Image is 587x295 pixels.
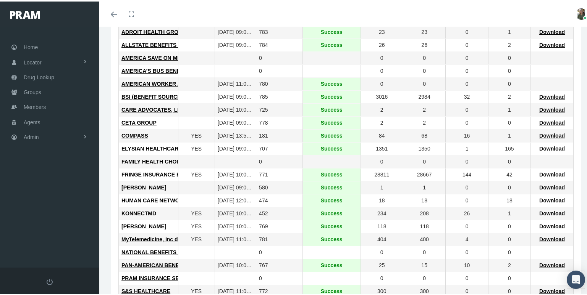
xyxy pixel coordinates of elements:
td: 28667 [403,167,445,180]
td: 2 [361,102,403,115]
td: 785 [256,89,303,102]
td: Success [302,167,361,180]
td: 0 [488,63,530,76]
td: 0 [256,154,303,167]
td: [DATE] 10:00:24 [215,102,256,115]
td: 0 [488,180,530,193]
td: 0 [361,154,403,167]
td: [DATE] 12:00:01 [215,193,256,206]
td: YES [178,128,215,141]
td: 2 [488,37,530,50]
td: 0 [488,50,530,63]
td: [DATE] 09:00:03 [215,180,256,193]
td: 580 [256,180,303,193]
td: 784 [256,37,303,50]
span: Drug Lookup [24,69,54,83]
span: HUMAN CARE NETWORK [121,196,187,202]
td: 783 [256,24,303,37]
td: [DATE] 11:00:00 [215,76,256,89]
span: PAN-AMERICAN BENEFITS SOLUTIONS INC [121,261,234,267]
span: Download [539,183,565,189]
td: [DATE] 10:00:00 [215,258,256,271]
td: Success [302,193,361,206]
td: [DATE] 10:00:10 [215,206,256,219]
td: 725 [256,102,303,115]
td: 1 [488,206,530,219]
td: 0 [446,50,488,63]
td: 165 [488,141,530,154]
td: Success [302,89,361,102]
td: 68 [403,128,445,141]
span: FRINGE INSURANCE BENEFITS [121,170,203,176]
span: Download [539,40,565,46]
td: 0 [446,102,488,115]
td: 0 [403,271,445,284]
td: 1 [446,141,488,154]
td: 0 [446,115,488,128]
td: 0 [403,245,445,258]
span: AMERICA SAVE ON MEDS LLC [121,53,200,59]
td: 0 [488,232,530,245]
td: 10 [446,258,488,271]
td: 0 [488,76,530,89]
td: 0 [446,76,488,89]
td: 0 [403,76,445,89]
td: 23 [403,24,445,37]
td: Success [302,102,361,115]
td: 2 [403,115,445,128]
td: 32 [446,89,488,102]
td: 84 [361,128,403,141]
td: Success [302,128,361,141]
td: 404 [361,232,403,245]
span: ADROIT HEALTH GROUP, LLC [121,27,199,34]
span: Download [539,235,565,241]
td: Success [302,258,361,271]
td: 08/17/2025 11:00:00 [215,232,256,245]
td: 1 [488,24,530,37]
td: 181 [256,128,303,141]
td: 0 [488,245,530,258]
td: 0 [488,115,530,128]
td: 0 [361,50,403,63]
td: 28811 [361,167,403,180]
td: 0 [488,271,530,284]
span: Download [539,170,565,176]
td: 0 [446,154,488,167]
td: 2 [403,102,445,115]
td: 2984 [403,89,445,102]
td: YES [178,206,215,219]
td: [DATE] 09:00:01 [215,24,256,37]
td: 18 [403,193,445,206]
td: 1 [488,102,530,115]
span: CETA GROUP [121,118,157,124]
span: Download [539,209,565,215]
span: Download [539,131,565,137]
td: Success [302,232,361,245]
td: 0 [361,271,403,284]
span: [PERSON_NAME] [121,183,166,189]
div: Open Intercom Messenger [567,269,585,287]
td: 1350 [403,141,445,154]
span: Home [24,38,38,53]
img: S_Profile_Picture_15372.jpg [576,7,587,18]
span: Download [539,92,565,98]
span: AMERICA’S BUS BENE ASSOC, ABBA [121,66,219,72]
span: Agents [24,114,40,128]
span: Download [539,196,565,202]
td: 1 [361,180,403,193]
span: KONNECTMD [121,209,156,215]
span: Download [539,222,565,228]
td: YES [178,167,215,180]
td: 42 [488,167,530,180]
td: YES [178,232,215,245]
td: 16 [446,128,488,141]
td: 771 [256,167,303,180]
td: Success [302,24,361,37]
td: 0 [488,219,530,232]
td: 0 [403,154,445,167]
span: PRAM INSURANCE SERVICES INC [121,274,210,280]
td: 23 [361,24,403,37]
td: 144 [446,167,488,180]
td: YES [178,141,215,154]
span: MyTelemedicine, Inc dba Lyric [121,235,198,241]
